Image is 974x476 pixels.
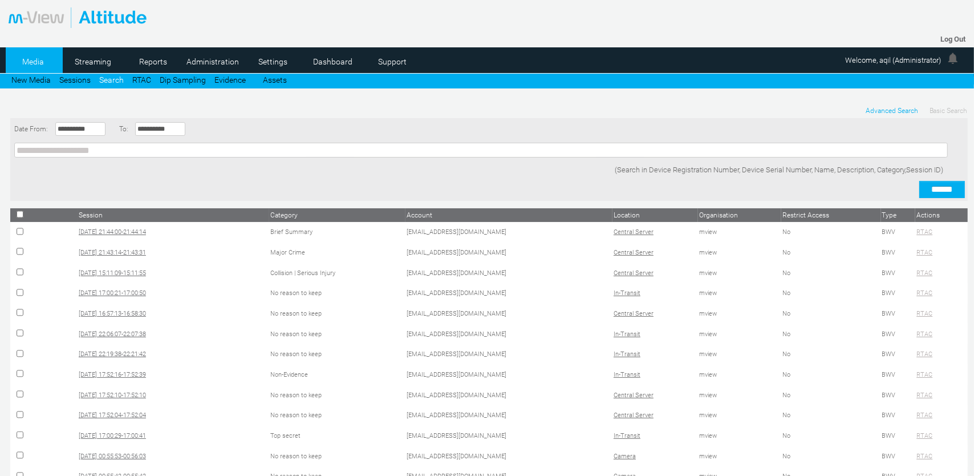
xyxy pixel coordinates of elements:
[407,289,506,297] span: [EMAIL_ADDRESS][DOMAIN_NAME]
[916,412,932,419] span: RTAC
[407,453,506,460] span: [EMAIL_ADDRESS][DOMAIN_NAME]
[614,310,654,317] span: Central Server
[79,289,146,297] a: [DATE] 17:00:21-17:00:50
[782,310,790,317] span: No
[916,228,932,236] span: RTAC
[612,208,698,222] th: Location
[782,412,790,419] span: No
[270,392,322,399] span: No reason to keep
[407,330,506,338] span: [EMAIL_ADDRESS][DOMAIN_NAME]
[79,371,146,378] span: [DATE] 17:52:16-17:52:39
[79,249,146,256] a: [DATE] 21:43:14-21:43:31
[916,289,932,297] span: RTAC
[916,350,932,358] span: RTAC
[245,53,301,70] a: Settings
[214,75,246,84] a: Evidence
[79,269,146,277] a: [DATE] 15:11:09-15:11:55
[270,350,322,358] span: No reason to keep
[11,119,51,139] td: Date From:
[614,249,654,256] span: Central Server
[6,53,61,70] a: Media
[270,453,322,460] span: No reason to keep
[699,249,717,256] span: mview
[782,269,790,277] span: No
[782,289,790,297] span: No
[79,412,146,419] a: [DATE] 17:52:04-17:52:04
[11,75,51,84] a: New Media
[940,35,965,43] a: Log Out
[407,392,506,399] span: [EMAIL_ADDRESS][DOMAIN_NAME]
[699,289,717,297] span: mview
[270,310,322,317] span: No reason to keep
[698,208,781,222] th: Organisation
[882,350,896,358] span: BWV
[781,208,880,222] th: Restrict Access
[614,350,640,358] span: In-Transit
[185,53,241,70] a: Administration
[699,453,717,460] span: mview
[882,269,896,277] span: BWV
[915,208,967,222] th: Actions
[946,51,960,65] img: bell24.png
[79,392,146,399] a: [DATE] 17:52:10-17:52:10
[263,75,287,84] a: Assets
[699,412,717,419] span: mview
[407,350,506,358] span: [EMAIL_ADDRESS][DOMAIN_NAME]
[78,208,269,222] th: Session
[866,107,918,115] span: Advanced Search
[407,269,506,277] span: [EMAIL_ADDRESS][DOMAIN_NAME]
[916,330,932,338] span: RTAC
[79,310,146,317] a: [DATE] 16:57:13-16:58:30
[882,371,896,378] span: BWV
[160,75,206,84] a: Dip Sampling
[407,310,506,317] span: [EMAIL_ADDRESS][DOMAIN_NAME]
[79,228,146,236] a: [DATE] 21:44:00-21:44:14
[614,330,640,338] span: In-Transit
[79,350,146,358] a: [DATE] 22:19:38-22:21:42
[59,75,91,84] a: Sessions
[614,432,640,439] span: In-Transit
[269,208,405,222] th: Category
[845,56,941,64] span: Welcome, aqil (Administrator)
[882,432,896,439] span: BWV
[614,453,636,460] span: Camera
[116,119,131,139] td: To:
[699,310,717,317] span: mview
[916,432,932,439] span: RTAC
[270,371,308,378] span: Non-Evidence
[614,371,640,378] span: In-Transit
[270,289,322,297] span: No reason to keep
[79,330,146,338] a: [DATE] 22:06:07-22:07:38
[882,289,896,297] span: BWV
[882,412,896,419] span: BWV
[79,453,146,460] a: [DATE] 00:55:53-00:56:03
[270,432,301,439] span: Top secret
[407,371,506,378] span: [EMAIL_ADDRESS][DOMAIN_NAME]
[916,249,932,256] span: RTAC
[699,350,717,358] span: mview
[916,453,932,460] span: RTAC
[365,53,420,70] a: Support
[614,412,654,419] span: Central Server
[699,432,717,439] span: mview
[916,269,932,277] span: RTAC
[782,350,790,358] span: No
[270,330,322,338] span: No reason to keep
[782,392,790,399] span: No
[882,228,896,236] span: BWV
[66,53,121,70] a: Streaming
[699,392,717,399] span: mview
[79,432,146,439] span: [DATE] 17:00:29-17:00:41
[782,228,790,236] span: No
[132,75,151,84] a: RTAC
[99,75,124,84] a: Search
[916,310,932,317] span: RTAC
[699,269,717,277] span: mview
[125,53,181,70] a: Reports
[407,432,506,439] span: [EMAIL_ADDRESS][DOMAIN_NAME]
[782,432,790,439] span: No
[882,249,896,256] span: BWV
